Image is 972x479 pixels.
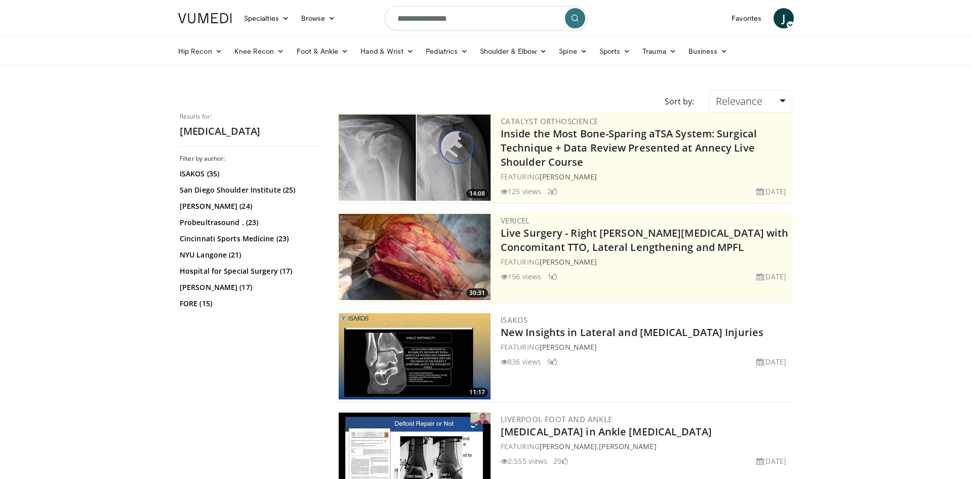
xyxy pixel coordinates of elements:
a: Live Surgery - Right [PERSON_NAME][MEDICAL_DATA] with Concomitant TTO, Lateral Lengthening and MPFL [501,226,788,254]
a: Relevance [709,90,792,113]
p: Results for: [180,113,321,121]
li: 836 views [501,356,541,367]
span: 14:08 [466,189,488,198]
a: [PERSON_NAME] [540,342,597,352]
div: FEATURING [501,256,790,267]
a: Knee Recon [228,41,291,61]
div: FEATURING [501,171,790,182]
a: [PERSON_NAME] [540,257,597,267]
a: New Insights in Lateral and [MEDICAL_DATA] Injuries [501,325,763,339]
li: [DATE] [756,186,786,197]
a: ISAKOS (35) [180,169,319,179]
img: f2822210-6046-4d88-9b48-ff7c77ada2d7.300x170_q85_crop-smart_upscale.jpg [339,214,491,300]
a: Foot & Ankle [291,41,355,61]
img: a90af2f3-9861-4a98-858a-2ef92f1f6c9e.300x170_q85_crop-smart_upscale.jpg [339,313,491,399]
a: Hand & Wrist [354,41,420,61]
a: 30:31 [339,214,491,300]
a: Pediatrics [420,41,474,61]
a: [PERSON_NAME] [540,172,597,181]
img: 9f15458b-d013-4cfd-976d-a83a3859932f.300x170_q85_crop-smart_upscale.jpg [339,115,491,201]
a: Inside the Most Bone-Sparing aTSA System: Surgical Technique + Data Review Presented at Annecy Li... [501,127,757,169]
h3: Filter by author: [180,155,321,163]
h2: [MEDICAL_DATA] [180,125,321,138]
a: Shoulder & Elbow [474,41,553,61]
a: Sports [593,41,637,61]
a: Probeultrasound . (23) [180,217,319,228]
li: [DATE] [756,271,786,282]
li: [DATE] [756,356,786,367]
span: 30:31 [466,288,488,298]
input: Search topics, interventions [385,6,587,30]
li: 196 views [501,271,541,282]
a: Hip Recon [172,41,228,61]
a: Vericel [501,215,530,226]
a: 14:08 [339,115,491,201]
a: ISAKOS [501,315,528,325]
img: VuMedi Logo [178,13,232,23]
span: 11:17 [466,388,488,397]
li: 9 [547,356,557,367]
a: [PERSON_NAME] [540,441,597,451]
a: J [774,8,794,28]
a: Trauma [636,41,682,61]
div: FEATURING , [501,441,790,452]
a: San Diego Shoulder Institute (25) [180,185,319,195]
a: [PERSON_NAME] [599,441,656,451]
li: 125 views [501,186,541,197]
span: Relevance [716,94,762,108]
a: [MEDICAL_DATA] in Ankle [MEDICAL_DATA] [501,425,712,438]
a: Specialties [238,8,295,28]
a: [PERSON_NAME] (17) [180,282,319,292]
a: Business [682,41,734,61]
a: Liverpool Foot and Ankle [501,414,613,424]
a: Spine [553,41,593,61]
a: [PERSON_NAME] (24) [180,201,319,211]
li: [DATE] [756,456,786,466]
li: 2 [547,186,557,197]
a: NYU Langone (21) [180,250,319,260]
li: 2,555 views [501,456,547,466]
a: Hospital for Special Surgery (17) [180,266,319,276]
a: Catalyst OrthoScience [501,116,598,126]
a: Browse [295,8,342,28]
a: Favorites [725,8,767,28]
a: 11:17 [339,313,491,399]
li: 1 [547,271,557,282]
a: FORE (15) [180,299,319,309]
div: FEATURING [501,342,790,352]
a: Cincinnati Sports Medicine (23) [180,234,319,244]
li: 29 [553,456,568,466]
div: Sort by: [657,90,702,113]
